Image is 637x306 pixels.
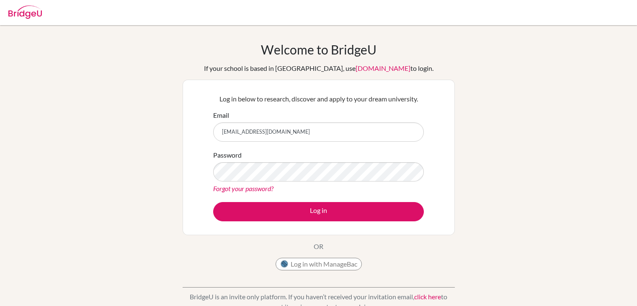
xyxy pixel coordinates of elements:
h1: Welcome to BridgeU [261,42,377,57]
label: Email [213,110,229,120]
img: Bridge-U [8,5,42,19]
a: [DOMAIN_NAME] [356,64,410,72]
p: Log in below to research, discover and apply to your dream university. [213,94,424,104]
button: Log in [213,202,424,221]
label: Password [213,150,242,160]
div: If your school is based in [GEOGRAPHIC_DATA], use to login. [204,63,433,73]
a: Forgot your password? [213,184,273,192]
button: Log in with ManageBac [276,258,362,270]
a: click here [414,293,441,301]
p: OR [314,241,323,252]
